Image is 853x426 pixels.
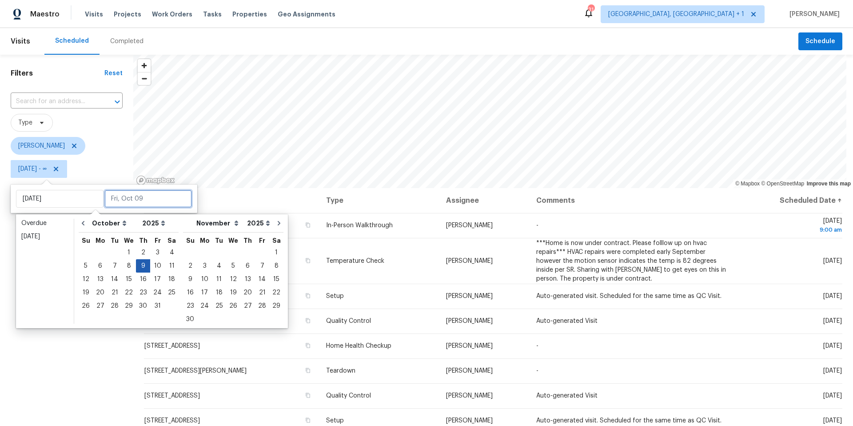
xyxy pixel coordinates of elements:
[823,293,842,299] span: [DATE]
[165,260,179,272] div: 11
[446,258,493,264] span: [PERSON_NAME]
[183,273,197,285] div: 9
[93,299,108,313] div: Mon Oct 27 2025
[194,217,245,230] select: Month
[183,273,197,286] div: Sun Nov 09 2025
[136,299,150,313] div: Thu Oct 30 2025
[144,368,247,374] span: [STREET_ADDRESS][PERSON_NAME]
[96,237,105,244] abbr: Monday
[93,260,108,272] div: 6
[798,32,842,51] button: Schedule
[165,259,179,273] div: Sat Oct 11 2025
[326,293,344,299] span: Setup
[79,286,93,299] div: Sun Oct 19 2025
[186,237,195,244] abbr: Sunday
[304,416,312,424] button: Copy Address
[446,343,493,349] span: [PERSON_NAME]
[269,246,283,259] div: 1
[122,286,136,299] div: 22
[823,343,842,349] span: [DATE]
[203,11,222,17] span: Tasks
[536,368,538,374] span: -
[165,273,179,286] div: Sat Oct 18 2025
[136,260,150,272] div: 9
[18,118,32,127] span: Type
[183,313,197,326] div: Sun Nov 30 2025
[79,286,93,299] div: 19
[122,246,136,259] div: 1
[326,418,344,424] span: Setup
[21,232,68,241] div: [DATE]
[588,5,594,14] div: 31
[122,300,136,312] div: 29
[108,259,122,273] div: Tue Oct 07 2025
[122,286,136,299] div: Wed Oct 22 2025
[240,273,255,285] div: 13
[165,286,179,299] div: Sat Oct 25 2025
[165,286,179,299] div: 25
[108,286,122,299] div: 21
[93,286,108,299] div: 20
[746,218,842,234] span: [DATE]
[446,393,493,399] span: [PERSON_NAME]
[138,72,151,85] button: Zoom out
[243,237,252,244] abbr: Thursday
[536,343,538,349] span: -
[79,299,93,313] div: Sun Oct 26 2025
[79,300,93,312] div: 26
[138,59,151,72] span: Zoom in
[108,273,122,286] div: Tue Oct 14 2025
[16,190,104,208] input: Start date
[197,300,212,312] div: 24
[197,286,212,299] div: 17
[304,292,312,300] button: Copy Address
[240,259,255,273] div: Thu Nov 06 2025
[136,286,150,299] div: Thu Oct 23 2025
[110,37,143,46] div: Completed
[108,300,122,312] div: 28
[272,214,286,232] button: Go to next month
[255,260,269,272] div: 7
[240,299,255,313] div: Thu Nov 27 2025
[30,10,60,19] span: Maestro
[21,219,68,228] div: Overdue
[823,418,842,424] span: [DATE]
[228,237,238,244] abbr: Wednesday
[269,260,283,272] div: 8
[446,418,493,424] span: [PERSON_NAME]
[79,259,93,273] div: Sun Oct 05 2025
[18,141,65,150] span: [PERSON_NAME]
[197,273,212,286] div: Mon Nov 10 2025
[136,286,150,299] div: 23
[144,188,319,213] th: Address
[304,221,312,229] button: Copy Address
[136,273,150,285] div: 16
[197,273,212,285] div: 10
[183,286,197,299] div: Sun Nov 16 2025
[746,225,842,234] div: 9:00 am
[326,318,371,324] span: Quality Control
[76,214,90,232] button: Go to previous month
[183,299,197,313] div: Sun Nov 23 2025
[212,259,226,273] div: Tue Nov 04 2025
[114,10,141,19] span: Projects
[139,237,147,244] abbr: Thursday
[136,175,175,185] a: Mapbox homepage
[140,217,167,230] select: Year
[82,237,90,244] abbr: Sunday
[536,222,538,229] span: -
[786,10,840,19] span: [PERSON_NAME]
[212,273,226,286] div: Tue Nov 11 2025
[269,286,283,299] div: 22
[269,273,283,285] div: 15
[144,393,200,399] span: [STREET_ADDRESS]
[152,10,192,19] span: Work Orders
[93,273,108,286] div: Mon Oct 13 2025
[739,188,842,213] th: Scheduled Date ↑
[269,259,283,273] div: Sat Nov 08 2025
[446,293,493,299] span: [PERSON_NAME]
[608,10,744,19] span: [GEOGRAPHIC_DATA], [GEOGRAPHIC_DATA] + 1
[150,260,165,272] div: 10
[150,299,165,313] div: Fri Oct 31 2025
